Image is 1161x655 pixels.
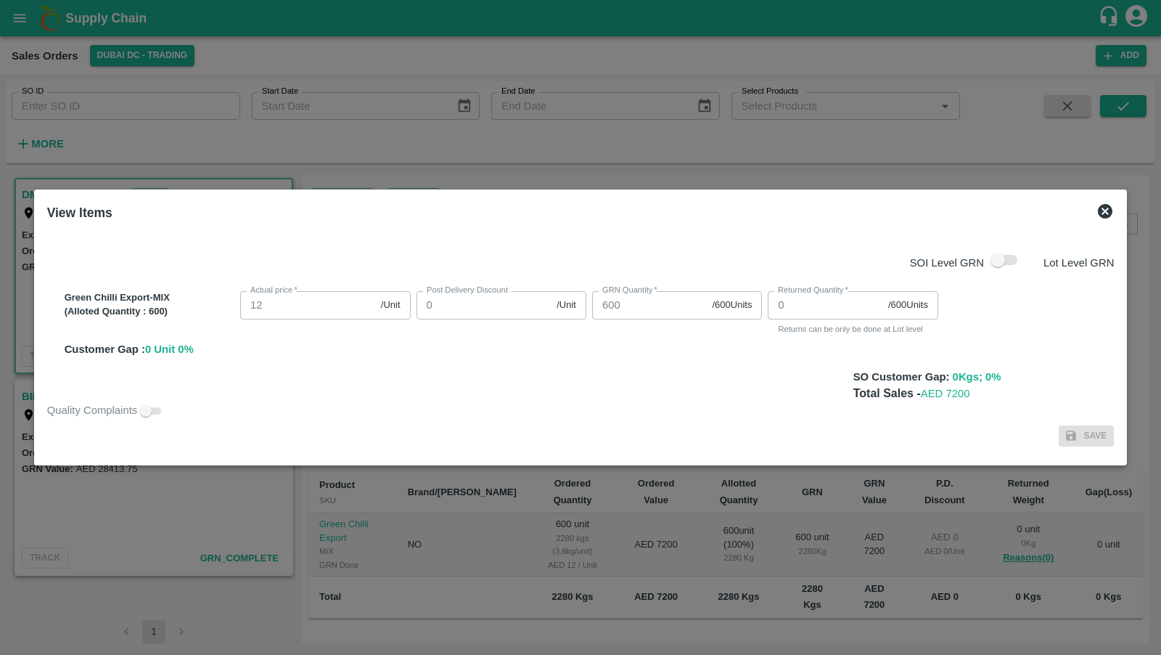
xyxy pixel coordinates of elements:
[557,298,576,312] span: /Unit
[910,255,984,271] p: SOI Level GRN
[1043,255,1114,271] p: Lot Level GRN
[712,298,752,312] span: / 600 Units
[381,298,401,312] span: /Unit
[145,343,194,355] span: 0 Unit 0 %
[921,388,970,399] span: AED 7200
[65,291,234,305] p: Green Chilli Export-MIX
[778,285,848,296] label: Returned Quantity
[65,305,234,319] p: (Alloted Quantity : 600 )
[250,285,298,296] label: Actual price
[853,387,970,399] b: Total Sales -
[778,322,927,335] p: Returns can be only be done at Lot level
[427,285,508,296] label: Post Delivery Discount
[888,298,928,312] span: / 600 Units
[47,206,112,220] b: View Items
[953,371,1001,383] span: 0 Kgs; 0 %
[240,291,375,319] input: 0.0
[65,343,145,355] span: Customer Gap :
[853,371,950,383] b: SO Customer Gap:
[417,291,551,319] input: 0.0
[768,291,882,319] input: 0
[47,402,138,418] span: Quality Complaints
[602,285,657,296] label: GRN Quantity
